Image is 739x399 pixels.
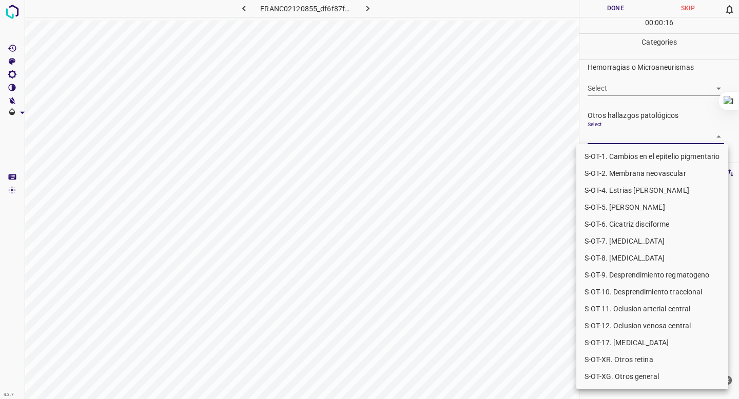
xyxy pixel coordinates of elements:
[576,301,728,317] li: S-OT-11. Oclusion arterial central
[576,199,728,216] li: S-OT-5. [PERSON_NAME]
[576,250,728,267] li: S-OT-8. [MEDICAL_DATA]
[576,165,728,182] li: S-OT-2. Membrana neovascular
[576,351,728,368] li: S-OT-XR. Otros retina
[576,284,728,301] li: S-OT-10. Desprendimiento traccional
[576,267,728,284] li: S-OT-9. Desprendimiento regmatogeno
[576,216,728,233] li: S-OT-6. Cicatriz disciforme
[576,368,728,385] li: S-OT-XG. Otros general
[576,182,728,199] li: S-OT-4. Estrias [PERSON_NAME]
[576,317,728,334] li: S-OT-12. Oclusion venosa central
[576,233,728,250] li: S-OT-7. [MEDICAL_DATA]
[576,334,728,351] li: S-OT-17. [MEDICAL_DATA]
[576,148,728,165] li: S-OT-1. Cambios en el epitelio pigmentario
